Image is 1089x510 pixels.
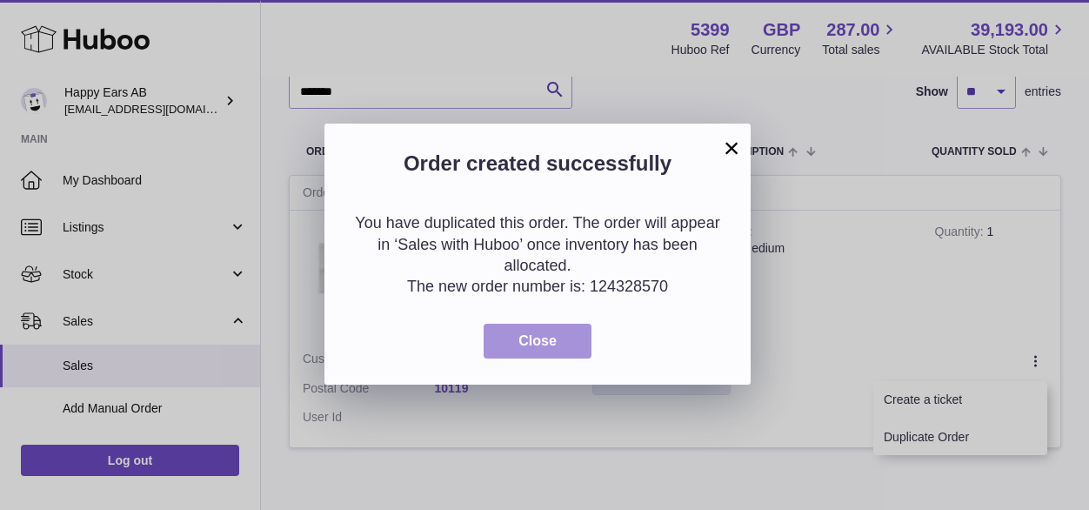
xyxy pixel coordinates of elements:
[351,150,725,186] h2: Order created successfully
[351,212,725,276] p: You have duplicated this order. The order will appear in ‘Sales with Huboo’ once inventory has be...
[351,276,725,297] p: The new order number is: 124328570
[518,333,557,348] span: Close
[721,138,742,158] button: ×
[484,324,591,359] button: Close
